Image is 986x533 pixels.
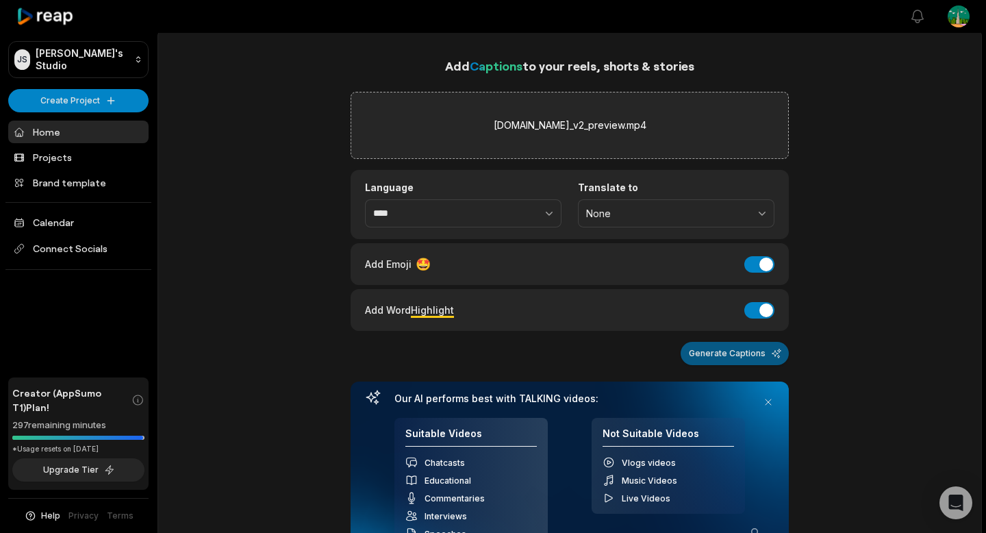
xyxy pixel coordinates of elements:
[416,255,431,273] span: 🤩
[12,444,144,454] div: *Usage resets on [DATE]
[622,493,670,504] span: Live Videos
[425,493,485,504] span: Commentaries
[8,121,149,143] a: Home
[603,427,734,447] h4: Not Suitable Videos
[578,182,774,194] label: Translate to
[24,510,60,522] button: Help
[405,427,537,447] h4: Suitable Videos
[12,458,144,482] button: Upgrade Tier
[622,475,677,486] span: Music Videos
[394,393,745,405] h3: Our AI performs best with TALKING videos:
[68,510,99,522] a: Privacy
[470,58,522,73] span: Captions
[411,304,454,316] span: Highlight
[36,47,129,72] p: [PERSON_NAME]'s Studio
[425,458,465,468] span: Chatcasts
[365,257,412,271] span: Add Emoji
[41,510,60,522] span: Help
[939,486,972,519] div: Open Intercom Messenger
[365,301,454,319] div: Add Word
[8,236,149,261] span: Connect Socials
[12,386,131,414] span: Creator (AppSumo T1) Plan!
[578,199,774,228] button: None
[425,475,471,486] span: Educational
[8,146,149,169] a: Projects
[425,511,467,521] span: Interviews
[365,182,561,194] label: Language
[586,208,747,220] span: None
[681,342,789,365] button: Generate Captions
[107,510,134,522] a: Terms
[8,171,149,194] a: Brand template
[8,89,149,112] button: Create Project
[12,419,144,432] div: 297 remaining minutes
[14,49,30,70] div: JS
[494,117,646,134] label: [DOMAIN_NAME]_v2_preview.mp4
[622,458,676,468] span: Vlogs videos
[8,211,149,234] a: Calendar
[351,56,789,75] h1: Add to your reels, shorts & stories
